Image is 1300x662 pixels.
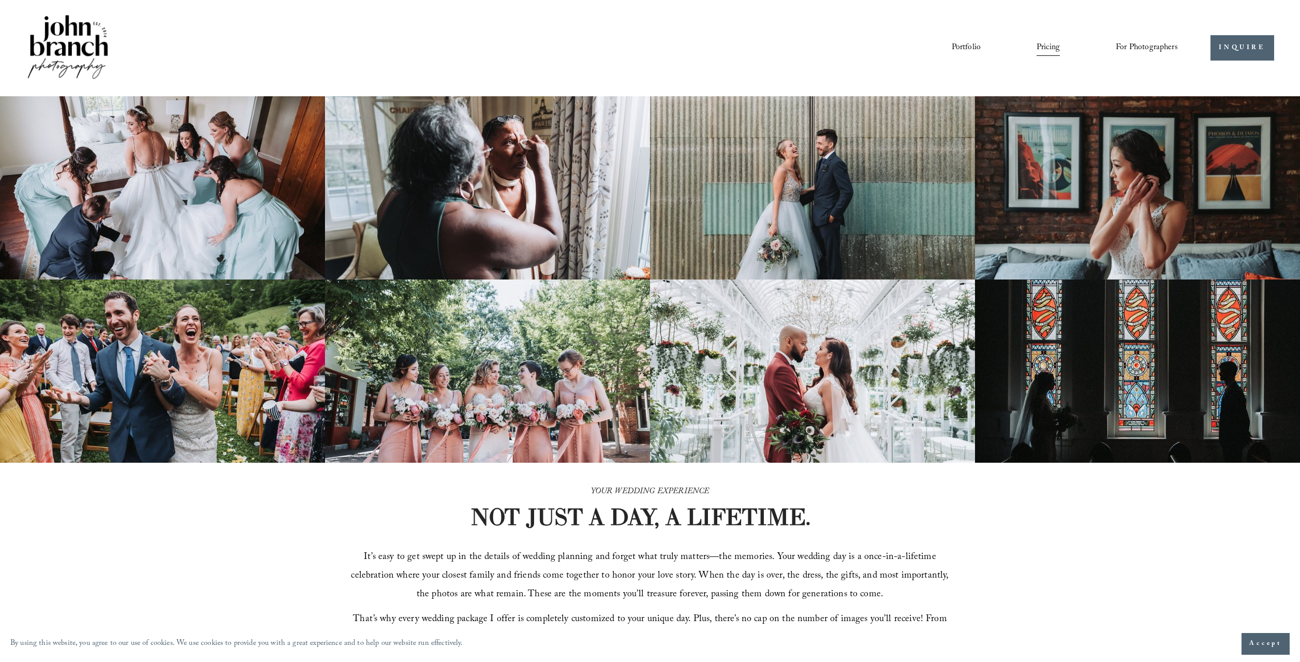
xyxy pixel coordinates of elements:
img: Bride adjusting earring in front of framed posters on a brick wall. [975,96,1300,279]
em: YOUR WEDDING EXPERIENCE [591,485,710,499]
strong: NOT JUST A DAY, A LIFETIME. [470,503,811,531]
img: Bride and groom standing in an elegant greenhouse with chandeliers and lush greenery. [650,279,975,463]
span: Accept [1249,639,1282,649]
button: Accept [1242,633,1290,655]
img: Silhouettes of a bride and groom facing each other in a church, with colorful stained glass windo... [975,279,1300,463]
img: Woman applying makeup to another woman near a window with floral curtains and autumn flowers. [325,96,650,279]
img: John Branch IV Photography [26,13,110,83]
img: A bride and groom standing together, laughing, with the bride holding a bouquet in front of a cor... [650,96,975,279]
span: For Photographers [1116,40,1178,56]
span: It’s easy to get swept up in the details of wedding planning and forget what truly matters—the me... [351,550,951,603]
a: INQUIRE [1210,35,1274,61]
img: A bride and four bridesmaids in pink dresses, holding bouquets with pink and white flowers, smili... [325,279,650,463]
p: By using this website, you agree to our use of cookies. We use cookies to provide you with a grea... [10,637,463,652]
a: Pricing [1037,39,1060,56]
a: Portfolio [952,39,981,56]
a: folder dropdown [1116,39,1178,56]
